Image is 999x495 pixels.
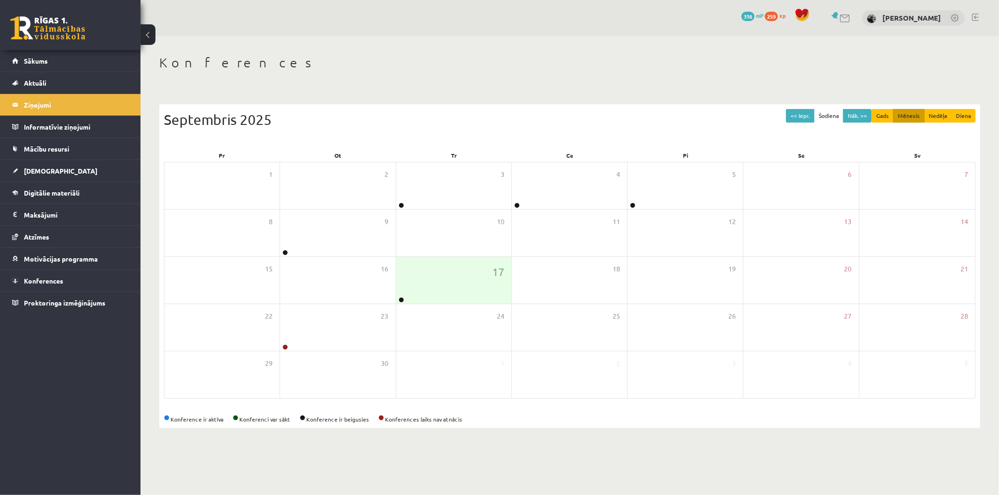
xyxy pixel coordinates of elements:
span: 5 [732,169,736,180]
div: Tr [396,149,512,162]
div: Ce [512,149,628,162]
legend: Ziņojumi [24,94,129,116]
a: 259 xp [765,12,790,19]
h1: Konferences [159,55,980,71]
img: Mihails Cingels [867,14,876,23]
div: Pr [164,149,280,162]
a: Aktuāli [12,72,129,94]
span: Mācību resursi [24,145,69,153]
span: xp [779,12,785,19]
span: 20 [844,264,852,274]
span: 9 [385,217,389,227]
div: Sv [859,149,976,162]
span: Aktuāli [24,79,46,87]
a: Konferences [12,270,129,291]
a: Mācību resursi [12,138,129,160]
a: Sākums [12,50,129,72]
a: Motivācijas programma [12,248,129,269]
span: 1 [269,169,273,180]
span: 28 [961,311,968,321]
span: 14 [961,217,968,227]
span: 7 [964,169,968,180]
span: 26 [728,311,736,321]
a: Atzīmes [12,226,129,247]
span: 2 [385,169,389,180]
div: Septembris 2025 [164,109,976,130]
button: Mēnesis [893,109,925,123]
span: 17 [492,264,504,280]
span: 4 [616,169,620,180]
button: Nāk. >> [843,109,872,123]
span: Proktoringa izmēģinājums [24,298,105,307]
span: 16 [381,264,389,274]
a: Informatīvie ziņojumi [12,116,129,138]
span: 5 [964,358,968,369]
span: 21 [961,264,968,274]
a: Ziņojumi [12,94,129,116]
div: Konference ir aktīva Konferenci var sākt Konference ir beigusies Konferences laiks nav atnācis [164,415,976,423]
span: 22 [265,311,273,321]
span: 1 [501,358,504,369]
a: [PERSON_NAME] [882,13,941,22]
span: 8 [269,217,273,227]
span: 3 [732,358,736,369]
span: Digitālie materiāli [24,189,80,197]
a: Rīgas 1. Tālmācības vidusskola [10,16,85,40]
span: 29 [265,358,273,369]
span: 15 [265,264,273,274]
span: 11 [613,217,620,227]
legend: Informatīvie ziņojumi [24,116,129,138]
span: 30 [381,358,389,369]
span: 13 [844,217,852,227]
a: Proktoringa izmēģinājums [12,292,129,313]
span: mP [756,12,763,19]
span: 2 [616,358,620,369]
span: [DEMOGRAPHIC_DATA] [24,167,97,175]
a: Maksājumi [12,204,129,226]
button: Šodiena [814,109,844,123]
span: Konferences [24,277,63,285]
legend: Maksājumi [24,204,129,226]
span: 3 [501,169,504,180]
span: 316 [741,12,755,21]
span: 25 [613,311,620,321]
button: << Iepr. [786,109,814,123]
span: 6 [848,169,852,180]
button: Gads [872,109,894,123]
span: Motivācijas programma [24,255,98,263]
span: 12 [728,217,736,227]
a: 316 mP [741,12,763,19]
span: Atzīmes [24,233,49,241]
button: Nedēļa [924,109,952,123]
span: 24 [497,311,504,321]
button: Diena [951,109,976,123]
span: Sākums [24,57,48,65]
span: 259 [765,12,778,21]
span: 10 [497,217,504,227]
span: 4 [848,358,852,369]
span: 27 [844,311,852,321]
div: Se [744,149,860,162]
div: Pi [628,149,744,162]
a: [DEMOGRAPHIC_DATA] [12,160,129,182]
span: 19 [728,264,736,274]
span: 23 [381,311,389,321]
a: Digitālie materiāli [12,182,129,204]
span: 18 [613,264,620,274]
div: Ot [280,149,396,162]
